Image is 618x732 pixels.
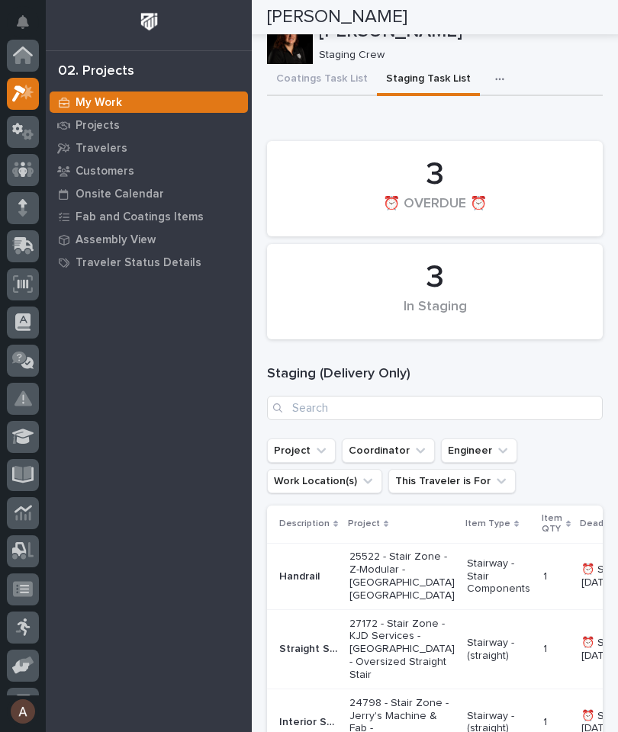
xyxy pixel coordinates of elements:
button: This Traveler is For [388,469,516,493]
p: Fab and Coatings Items [76,210,204,224]
a: Projects [46,114,252,136]
div: Notifications [19,15,39,40]
button: Staging Task List [377,64,480,96]
button: Coatings Task List [267,64,377,96]
h2: [PERSON_NAME] [267,6,407,28]
img: Workspace Logo [135,8,163,36]
p: Handrail [279,567,323,583]
p: My Work [76,96,122,110]
div: ⏰ OVERDUE ⏰ [293,196,577,228]
p: 25522 - Stair Zone - Z-Modular - [GEOGRAPHIC_DATA] [GEOGRAPHIC_DATA] [349,551,455,602]
div: 3 [293,258,577,297]
p: 1 [543,640,550,656]
p: 1 [543,713,550,729]
p: Staging Crew [319,49,591,62]
p: Projects [76,119,120,133]
p: Stairway - (straight) [467,637,531,663]
p: Straight Stair [279,640,340,656]
a: Travelers [46,136,252,159]
a: Fab and Coatings Items [46,205,252,228]
input: Search [267,396,603,420]
a: Assembly View [46,228,252,251]
p: Item Type [465,515,510,532]
p: Interior Stair [279,713,340,729]
div: 02. Projects [58,63,134,80]
a: Customers [46,159,252,182]
div: 3 [293,156,577,194]
a: Onsite Calendar [46,182,252,205]
button: users-avatar [7,695,39,727]
p: Assembly View [76,233,156,247]
button: Notifications [7,6,39,38]
button: Coordinator [342,438,435,463]
p: Project [348,515,380,532]
button: Engineer [441,438,517,463]
p: Item QTY [542,510,562,538]
p: Stairway - Stair Components [467,557,531,596]
p: Description [279,515,330,532]
p: 1 [543,567,550,583]
p: Traveler Status Details [76,256,201,270]
p: Customers [76,165,134,178]
a: My Work [46,91,252,114]
h1: Staging (Delivery Only) [267,365,603,384]
p: 27172 - Stair Zone - KJD Services - [GEOGRAPHIC_DATA] - Oversized Straight Stair [349,618,455,682]
p: Travelers [76,142,127,156]
a: Traveler Status Details [46,251,252,274]
button: Project [267,438,336,463]
button: Work Location(s) [267,469,382,493]
p: Onsite Calendar [76,188,164,201]
div: In Staging [293,299,577,331]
